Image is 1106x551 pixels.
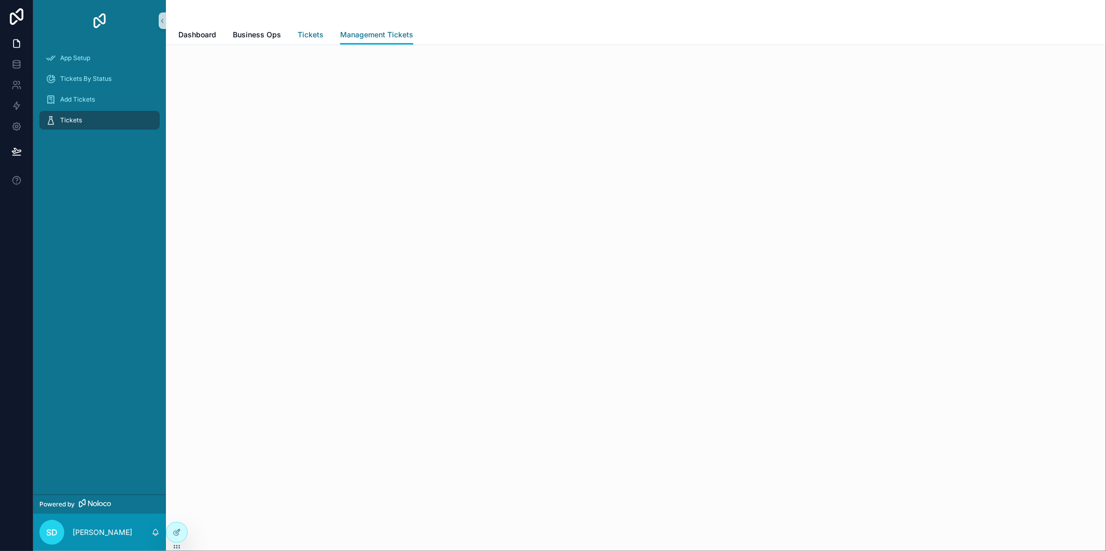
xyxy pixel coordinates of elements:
[39,69,160,88] a: Tickets By Status
[33,495,166,514] a: Powered by
[233,25,281,46] a: Business Ops
[39,49,160,67] a: App Setup
[340,30,413,40] span: Management Tickets
[39,500,75,508] span: Powered by
[233,30,281,40] span: Business Ops
[91,12,108,29] img: App logo
[39,111,160,130] a: Tickets
[178,30,216,40] span: Dashboard
[39,90,160,109] a: Add Tickets
[73,527,132,538] p: [PERSON_NAME]
[60,116,82,124] span: Tickets
[298,25,324,46] a: Tickets
[60,95,95,104] span: Add Tickets
[298,30,324,40] span: Tickets
[60,75,111,83] span: Tickets By Status
[46,526,58,539] span: SD
[340,25,413,45] a: Management Tickets
[60,54,90,62] span: App Setup
[178,25,216,46] a: Dashboard
[33,41,166,143] div: scrollable content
